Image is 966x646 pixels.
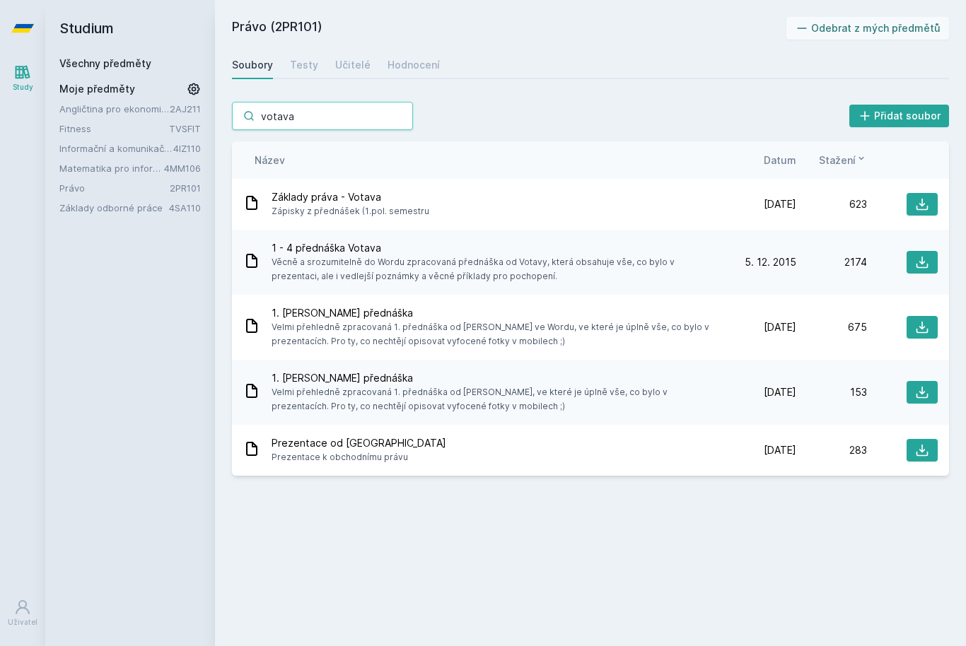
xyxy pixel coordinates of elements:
a: Právo [59,181,170,195]
div: Soubory [232,58,273,72]
a: Testy [290,51,318,79]
span: Prezentace od [GEOGRAPHIC_DATA] [272,436,446,450]
button: Přidat soubor [849,105,950,127]
a: Hodnocení [388,51,440,79]
a: 4MM106 [164,163,201,174]
button: Stažení [819,153,867,168]
div: 675 [796,320,867,334]
a: Angličtina pro ekonomická studia 1 (B2/C1) [59,102,170,116]
span: [DATE] [764,320,796,334]
a: 4SA110 [169,202,201,213]
div: 2174 [796,255,867,269]
span: [DATE] [764,197,796,211]
span: Stažení [819,153,856,168]
a: Soubory [232,51,273,79]
a: Fitness [59,122,169,136]
span: 1 - 4 přednáška Votava [272,241,720,255]
a: 4IZ110 [173,143,201,154]
button: Odebrat z mých předmětů [786,17,950,40]
div: Učitelé [335,58,371,72]
a: Study [3,57,42,100]
button: Název [255,153,285,168]
span: Velmi přehledně zpracovaná 1. přednáška od [PERSON_NAME] ve Wordu, ve které je úplně vše, co bylo... [272,320,720,348]
div: 153 [796,385,867,399]
span: 5. 12. 2015 [745,255,796,269]
span: Základy práva - Votava [272,190,429,204]
div: Study [13,82,33,93]
span: Věcně a srozumitelně do Wordu zpracovaná přednáška od Votavy, která obsahuje vše, co bylo v preze... [272,255,720,283]
span: Moje předměty [59,82,135,96]
a: Učitelé [335,51,371,79]
a: Informační a komunikační technologie [59,141,173,155]
a: Uživatel [3,592,42,635]
input: Hledej soubor [232,102,413,130]
span: [DATE] [764,385,796,399]
span: [DATE] [764,443,796,457]
span: Prezentace k obchodnímu právu [272,450,446,464]
div: Uživatel [8,617,37,628]
div: Hodnocení [388,58,440,72]
span: Zápisky z přednášek (1.pol. semestru [272,204,429,218]
span: 1. [PERSON_NAME] přednáška [272,306,720,320]
div: 623 [796,197,867,211]
div: 283 [796,443,867,457]
a: 2PR101 [170,182,201,194]
span: Velmi přehledně zpracovaná 1. přednáška od [PERSON_NAME], ve které je úplně vše, co bylo v prezen... [272,385,720,413]
a: Základy odborné práce [59,201,169,215]
button: Datum [764,153,796,168]
a: 2AJ211 [170,103,201,114]
span: 1. [PERSON_NAME] přednáška [272,371,720,385]
h2: Právo (2PR101) [232,17,786,40]
div: Testy [290,58,318,72]
a: Matematika pro informatiky [59,161,164,175]
a: Všechny předměty [59,57,151,69]
a: TVSFIT [169,123,201,134]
